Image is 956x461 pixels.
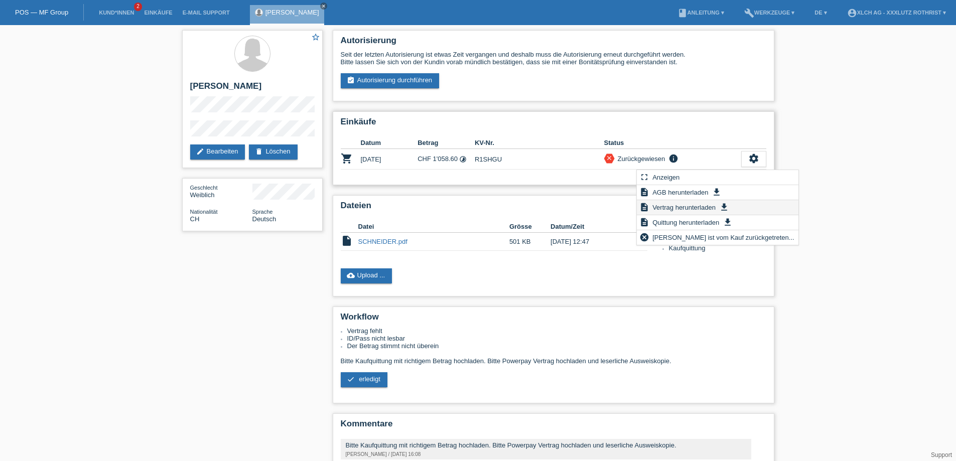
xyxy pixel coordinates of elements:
[341,327,766,395] div: Bitte Kaufquittung mit richtigem Betrag hochladen. Bitte Powerpay Vertrag hochladen und leserlich...
[358,238,407,245] a: SCHNEIDER.pdf
[311,33,320,43] a: star_border
[347,327,766,335] li: Vertrag fehlt
[347,342,766,350] li: Der Betrag stimmt nicht überein
[347,335,766,342] li: ID/Pass nicht lesbar
[672,10,729,16] a: bookAnleitung ▾
[341,268,392,283] a: cloud_uploadUpload ...
[359,375,380,383] span: erledigt
[346,451,746,457] div: [PERSON_NAME] / [DATE] 16:08
[252,209,273,215] span: Sprache
[94,10,139,16] a: Kund*innen
[667,153,679,164] i: info
[347,375,355,383] i: check
[252,215,277,223] span: Deutsch
[361,149,418,170] td: [DATE]
[509,233,551,251] td: 501 KB
[639,172,649,182] i: fullscreen
[358,221,509,233] th: Datei
[190,185,218,191] span: Geschlecht
[739,10,800,16] a: buildWerkzeuge ▾
[551,233,633,251] td: [DATE] 12:47
[190,144,245,160] a: editBearbeiten
[311,33,320,42] i: star_border
[134,3,142,11] span: 2
[341,51,766,66] div: Seit der letzten Autorisierung ist etwas Zeit vergangen und deshalb muss die Autorisierung erneut...
[347,271,355,279] i: cloud_upload
[190,184,252,199] div: Weiblich
[748,153,759,164] i: settings
[475,149,604,170] td: R1SHGU
[651,171,681,183] span: Anzeigen
[249,144,297,160] a: deleteLöschen
[265,9,319,16] a: [PERSON_NAME]
[361,137,418,149] th: Datum
[341,36,766,51] h2: Autorisierung
[475,137,604,149] th: KV-Nr.
[320,3,327,10] a: close
[15,9,68,16] a: POS — MF Group
[341,152,353,165] i: POSP00027101
[615,153,665,164] div: Zurückgewiesen
[255,147,263,156] i: delete
[341,312,766,327] h2: Workflow
[459,156,467,163] i: Fixe Raten - Zinsübernahme durch Kunde (6 Raten)
[341,117,766,132] h2: Einkäufe
[677,8,688,18] i: book
[190,209,218,215] span: Nationalität
[606,155,613,162] i: close
[321,4,326,9] i: close
[509,221,551,233] th: Grösse
[341,73,440,88] a: assignment_turned_inAutorisierung durchführen
[847,8,857,18] i: account_circle
[341,201,766,216] h2: Dateien
[347,76,355,84] i: assignment_turned_in
[190,215,200,223] span: Schweiz
[196,147,204,156] i: edit
[604,137,741,149] th: Status
[341,372,387,387] a: check erledigt
[744,8,754,18] i: build
[669,244,766,254] li: Kaufquittung
[418,137,475,149] th: Betrag
[190,81,315,96] h2: [PERSON_NAME]
[551,221,633,233] th: Datum/Zeit
[346,441,746,449] div: Bitte Kaufquittung mit richtigem Betrag hochladen. Bitte Powerpay Vertrag hochladen und leserlich...
[139,10,177,16] a: Einkäufe
[842,10,951,16] a: account_circleXLCH AG - XXXLutz Rothrist ▾
[418,149,475,170] td: CHF 1'058.60
[341,419,766,434] h2: Kommentare
[341,235,353,247] i: insert_drive_file
[809,10,832,16] a: DE ▾
[178,10,235,16] a: E-Mail Support
[931,451,952,458] a: Support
